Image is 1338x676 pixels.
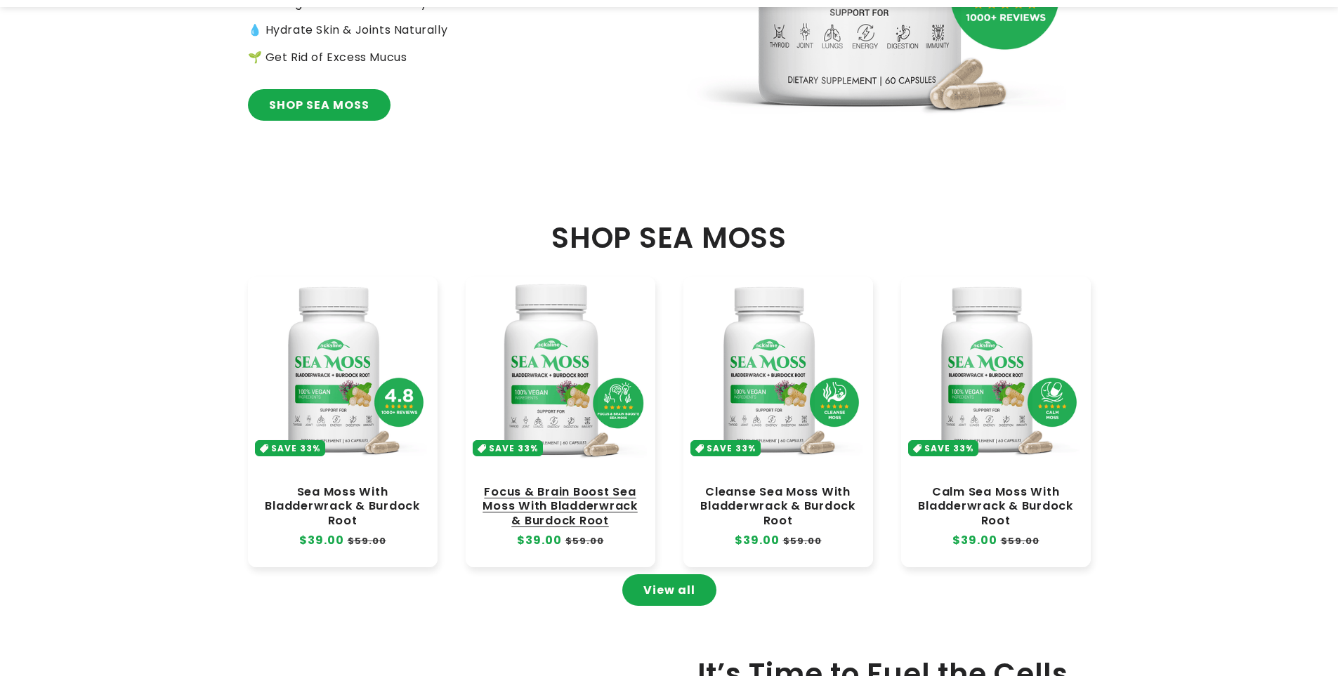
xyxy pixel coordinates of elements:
[915,485,1077,527] a: Calm Sea Moss With Bladderwrack & Burdock Root
[248,89,391,121] a: SHOP SEA MOSS
[248,48,620,68] p: 🌱 Get Rid of Excess Mucus
[622,574,716,606] a: View all products in the Sea Moss Capsules collection
[248,20,620,41] p: 💧 Hydrate Skin & Joints Naturally
[248,220,1091,256] h2: SHOP SEA MOSS
[262,485,424,527] a: Sea Moss With Bladderwrack & Burdock Root
[480,485,641,527] a: Focus & Brain Boost Sea Moss With Bladderwrack & Burdock Root
[697,485,859,527] a: Cleanse Sea Moss With Bladderwrack & Burdock Root
[248,277,1091,567] ul: Slider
